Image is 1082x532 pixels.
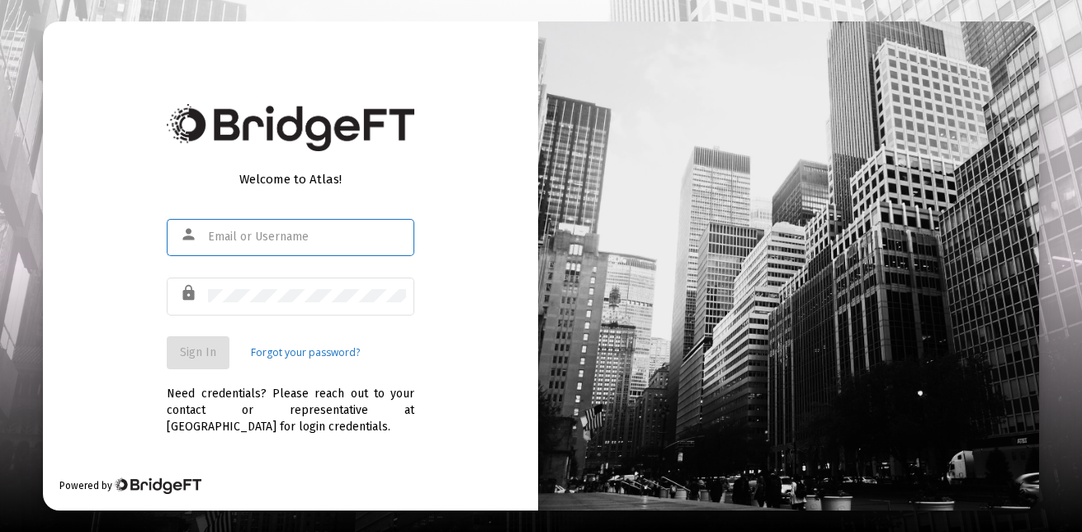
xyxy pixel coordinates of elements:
[167,104,414,151] img: Bridge Financial Technology Logo
[59,477,201,494] div: Powered by
[251,344,360,361] a: Forgot your password?
[167,336,229,369] button: Sign In
[180,283,200,303] mat-icon: lock
[167,369,414,435] div: Need credentials? Please reach out to your contact or representative at [GEOGRAPHIC_DATA] for log...
[208,230,406,244] input: Email or Username
[180,345,216,359] span: Sign In
[114,477,201,494] img: Bridge Financial Technology Logo
[180,225,200,245] mat-icon: person
[167,171,414,188] div: Welcome to Atlas!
